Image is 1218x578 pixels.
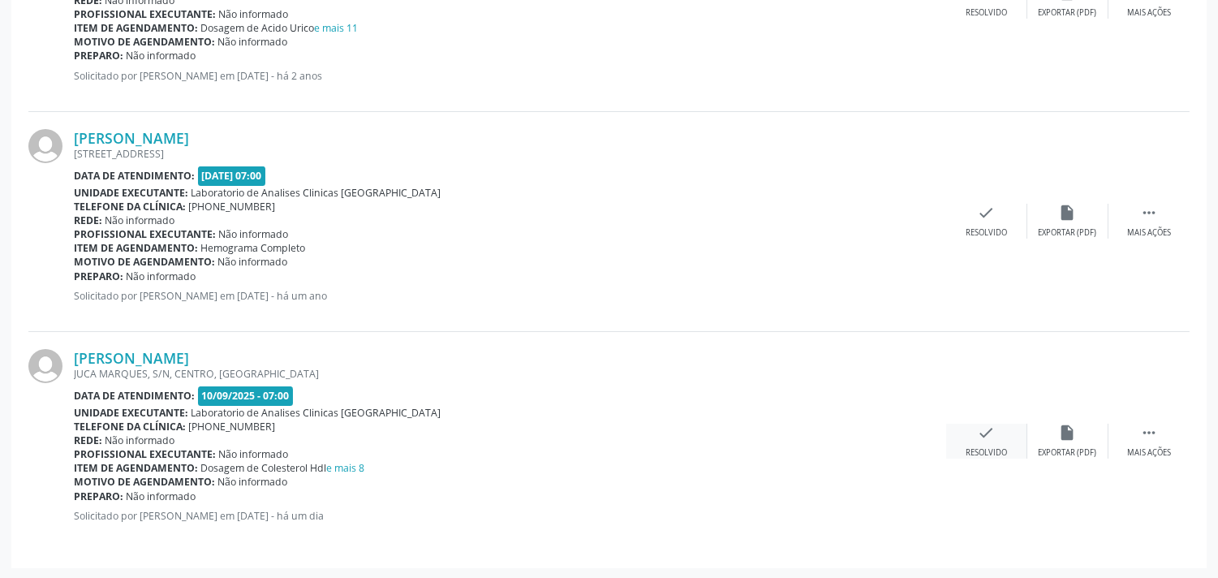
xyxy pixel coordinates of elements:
a: [PERSON_NAME] [74,129,189,147]
div: Exportar (PDF) [1039,447,1097,459]
div: JUCA MARQUES, S/N, CENTRO, [GEOGRAPHIC_DATA] [74,367,946,381]
span: Laboratorio de Analises Clinicas [GEOGRAPHIC_DATA] [192,406,441,420]
b: Motivo de agendamento: [74,35,215,49]
span: Dosagem de Colesterol Hdl [201,461,365,475]
span: [PHONE_NUMBER] [189,200,276,214]
b: Profissional executante: [74,7,216,21]
b: Motivo de agendamento: [74,475,215,489]
b: Profissional executante: [74,447,216,461]
b: Item de agendamento: [74,461,198,475]
span: Laboratorio de Analises Clinicas [GEOGRAPHIC_DATA] [192,186,441,200]
div: Mais ações [1127,447,1171,459]
span: Não informado [127,49,196,63]
i: insert_drive_file [1059,424,1077,442]
b: Preparo: [74,49,123,63]
b: Preparo: [74,270,123,283]
b: Telefone da clínica: [74,420,186,433]
div: Resolvido [966,227,1007,239]
b: Item de agendamento: [74,21,198,35]
span: Não informado [219,447,289,461]
div: Mais ações [1127,7,1171,19]
span: 10/09/2025 - 07:00 [198,386,294,405]
a: [PERSON_NAME] [74,349,189,367]
div: Resolvido [966,7,1007,19]
i: check [978,204,996,222]
span: Não informado [127,270,196,283]
span: Não informado [218,475,288,489]
b: Unidade executante: [74,186,188,200]
span: Não informado [218,255,288,269]
i:  [1140,424,1158,442]
b: Preparo: [74,490,123,503]
b: Data de atendimento: [74,169,195,183]
span: Hemograma Completo [201,241,306,255]
span: [PHONE_NUMBER] [189,420,276,433]
span: Não informado [218,35,288,49]
b: Telefone da clínica: [74,200,186,214]
b: Rede: [74,433,102,447]
span: Não informado [127,490,196,503]
i:  [1140,204,1158,222]
a: e mais 8 [327,461,365,475]
img: img [28,129,62,163]
img: img [28,349,62,383]
b: Data de atendimento: [74,389,195,403]
i: insert_drive_file [1059,204,1077,222]
b: Item de agendamento: [74,241,198,255]
i: check [978,424,996,442]
b: Profissional executante: [74,227,216,241]
span: Não informado [219,227,289,241]
b: Motivo de agendamento: [74,255,215,269]
span: Dosagem de Acido Urico [201,21,359,35]
div: Exportar (PDF) [1039,227,1097,239]
div: [STREET_ADDRESS] [74,147,946,161]
a: e mais 11 [315,21,359,35]
span: [DATE] 07:00 [198,166,266,185]
b: Unidade executante: [74,406,188,420]
p: Solicitado por [PERSON_NAME] em [DATE] - há um dia [74,509,946,523]
span: Não informado [219,7,289,21]
p: Solicitado por [PERSON_NAME] em [DATE] - há 2 anos [74,69,946,83]
div: Exportar (PDF) [1039,7,1097,19]
span: Não informado [105,214,175,227]
b: Rede: [74,214,102,227]
div: Mais ações [1127,227,1171,239]
span: Não informado [105,433,175,447]
p: Solicitado por [PERSON_NAME] em [DATE] - há um ano [74,289,946,303]
div: Resolvido [966,447,1007,459]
